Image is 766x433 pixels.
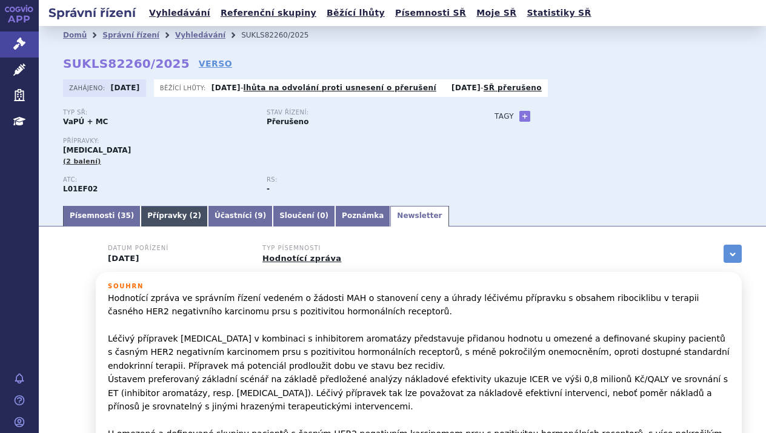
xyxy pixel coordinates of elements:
[108,245,247,252] h3: Datum pořízení
[262,245,402,252] h3: Typ písemnosti
[484,84,542,92] a: SŘ přerušeno
[63,185,98,193] strong: RIBOCIKLIB
[323,5,388,21] a: Běžící lhůty
[211,84,241,92] strong: [DATE]
[39,4,145,21] h2: Správní řízení
[241,26,324,44] li: SUKLS82260/2025
[335,206,390,226] a: Poznámka
[217,5,320,21] a: Referenční skupiny
[175,31,225,39] a: Vyhledávání
[208,206,273,226] a: Účastníci (9)
[273,206,335,226] a: Sloučení (0)
[160,83,208,93] span: Běžící lhůty:
[63,31,87,39] a: Domů
[108,283,730,290] h3: Souhrn
[145,5,214,21] a: Vyhledávání
[63,137,470,145] p: Přípravky:
[495,109,514,124] h3: Tagy
[141,206,208,226] a: Přípravky (2)
[211,83,436,93] p: -
[244,84,436,92] a: lhůta na odvolání proti usnesení o přerušení
[262,254,341,263] a: Hodnotící zpráva
[519,111,530,122] a: +
[451,84,481,92] strong: [DATE]
[451,83,542,93] p: -
[724,245,742,263] a: zobrazit vše
[473,5,520,21] a: Moje SŘ
[108,254,247,263] p: [DATE]
[63,157,101,165] span: (2 balení)
[523,5,594,21] a: Statistiky SŘ
[267,109,458,116] p: Stav řízení:
[69,83,107,93] span: Zahájeno:
[390,206,448,226] a: Newsletter
[391,5,470,21] a: Písemnosti SŘ
[63,146,131,154] span: [MEDICAL_DATA]
[102,31,159,39] a: Správní řízení
[111,84,140,92] strong: [DATE]
[63,109,255,116] p: Typ SŘ:
[267,176,458,183] p: RS:
[320,211,325,220] span: 0
[267,185,270,193] strong: -
[121,211,131,220] span: 35
[63,56,190,71] strong: SUKLS82260/2025
[63,206,141,226] a: Písemnosti (35)
[267,117,308,126] strong: Přerušeno
[258,211,262,220] span: 9
[193,211,198,220] span: 2
[199,58,232,70] a: VERSO
[63,176,255,183] p: ATC:
[63,117,108,126] strong: VaPÚ + MC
